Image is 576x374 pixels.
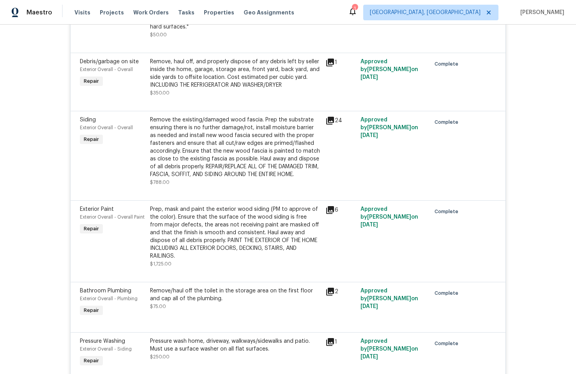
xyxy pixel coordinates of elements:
span: Exterior Overall - Overall [80,67,133,72]
span: [DATE] [360,222,378,228]
div: 1 [325,58,356,67]
span: Complete [435,60,461,68]
span: Repair [81,306,102,314]
span: [DATE] [360,354,378,360]
div: Pressure wash home, driveway, walkways/sidewalks and patio. Must use a surface washer on all flat... [150,337,321,353]
span: Projects [100,9,124,16]
span: Exterior Overall - Overall [80,125,133,130]
span: Tasks [178,10,194,15]
span: Bathroom Plumbing [80,288,131,294]
span: [PERSON_NAME] [517,9,564,16]
span: [GEOGRAPHIC_DATA], [GEOGRAPHIC_DATA] [370,9,481,16]
span: $250.00 [150,354,170,359]
span: Exterior Overall - Plumbing [80,296,138,301]
span: Siding [80,117,96,123]
span: Exterior Paint [80,207,114,212]
span: [DATE] [360,133,378,138]
span: Approved by [PERSON_NAME] on [360,117,418,138]
span: Work Orders [133,9,169,16]
span: Complete [435,289,461,297]
span: $350.00 [150,91,170,95]
span: Approved by [PERSON_NAME] on [360,59,418,80]
span: $788.00 [150,180,170,185]
span: Complete [435,118,461,126]
span: Visits [74,9,90,16]
span: $50.00 [150,32,167,37]
span: Repair [81,135,102,143]
div: 24 [325,116,356,125]
div: 6 [325,205,356,215]
span: Repair [81,77,102,85]
div: 1 [352,5,357,12]
div: 2 [325,287,356,296]
span: Maestro [27,9,52,16]
div: Remove the existing/damaged wood fascia. Prep the substrate ensuring there is no further damage/r... [150,116,321,178]
span: Pressure Washing [80,338,125,344]
span: Complete [435,340,461,347]
span: Approved by [PERSON_NAME] on [360,288,418,309]
span: Approved by [PERSON_NAME] on [360,207,418,228]
span: Approved by [PERSON_NAME] on [360,338,418,360]
div: Remove, haul off, and properly dispose of any debris left by seller inside the home, garage, stor... [150,58,321,89]
div: 1 [325,337,356,347]
span: [DATE] [360,75,378,80]
span: [DATE] [360,304,378,309]
span: $1,725.00 [150,262,171,266]
span: Exterior Overall - Siding [80,347,132,351]
span: Debris/garbage on site [80,59,139,64]
div: Remove/haul off the toilet in the storage area on the first floor and cap all of the plumbing. [150,287,321,303]
span: Complete [435,208,461,215]
span: Repair [81,357,102,365]
span: $75.00 [150,304,166,309]
span: Exterior Overall - Overall Paint [80,215,145,219]
div: Prep, mask and paint the exterior wood siding (PM to approve of the color). Ensure that the surfa... [150,205,321,260]
span: Properties [204,9,234,16]
span: Geo Assignments [244,9,294,16]
span: Repair [81,225,102,233]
